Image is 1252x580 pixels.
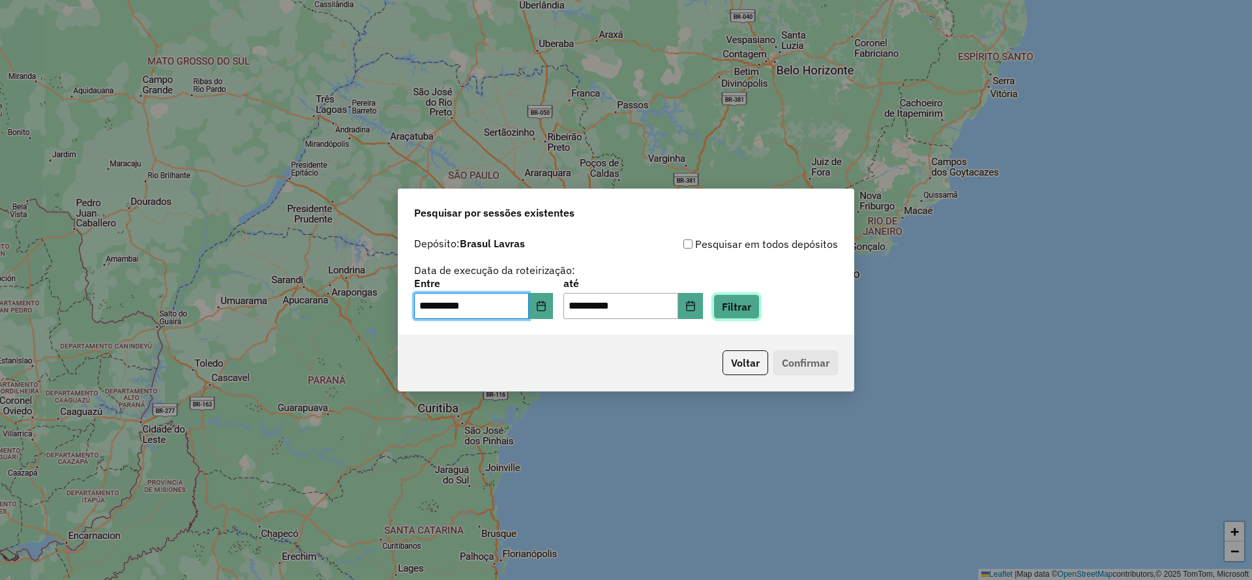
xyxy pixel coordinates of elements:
[414,275,553,291] label: Entre
[723,350,768,375] button: Voltar
[460,237,525,250] strong: Brasul Lavras
[626,236,838,252] div: Pesquisar em todos depósitos
[529,293,554,319] button: Choose Date
[713,294,760,319] button: Filtrar
[414,262,575,278] label: Data de execução da roteirização:
[414,236,525,251] label: Depósito:
[563,275,702,291] label: até
[414,205,574,221] span: Pesquisar por sessões existentes
[678,293,703,319] button: Choose Date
